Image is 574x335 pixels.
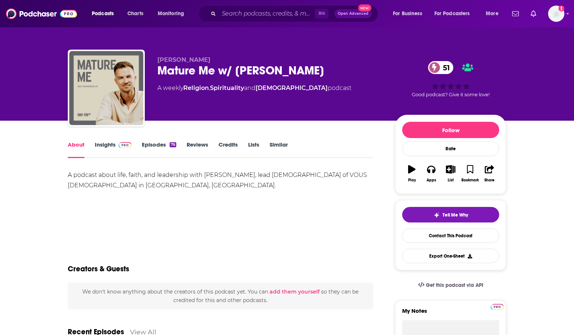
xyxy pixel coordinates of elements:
button: Open AdvancedNew [334,9,372,18]
a: InsightsPodchaser Pro [95,141,131,158]
span: Monitoring [158,9,184,19]
a: Get this podcast via API [412,276,489,294]
span: Charts [127,9,143,19]
div: 51Good podcast? Give it some love! [395,56,506,102]
a: Religion [183,84,209,91]
div: A weekly podcast [157,84,351,93]
img: User Profile [548,6,564,22]
div: Share [484,178,494,182]
svg: Add a profile image [558,6,564,11]
span: Get this podcast via API [426,282,483,288]
img: tell me why sparkle [434,212,440,218]
button: Apps [421,160,441,187]
img: Mature Me w/ Rich Wilkerson Jr. [69,51,143,125]
button: open menu [430,8,481,20]
span: Good podcast? Give it some love! [412,92,490,97]
button: open menu [481,8,508,20]
button: List [441,160,460,187]
a: Credits [218,141,238,158]
img: Podchaser Pro [119,142,131,148]
a: About [68,141,84,158]
span: Podcasts [92,9,114,19]
div: Apps [427,178,436,182]
button: Follow [402,122,499,138]
span: 51 [435,61,454,74]
button: Share [480,160,499,187]
div: Bookmark [461,178,479,182]
div: A podcast about life, faith, and leadership with [PERSON_NAME], lead [DEMOGRAPHIC_DATA] of VOUS [... [68,170,373,191]
a: [DEMOGRAPHIC_DATA] [256,84,328,91]
div: 76 [170,142,176,147]
span: We don't know anything about the creators of this podcast yet . You can so they can be credited f... [82,288,358,303]
div: Search podcasts, credits, & more... [206,5,385,22]
button: open menu [388,8,431,20]
a: Show notifications dropdown [528,7,539,20]
a: Show notifications dropdown [509,7,522,20]
a: Episodes76 [142,141,176,158]
a: Spirituality [210,84,244,91]
a: Reviews [187,141,208,158]
a: Lists [248,141,259,158]
span: and [244,84,256,91]
a: Charts [123,8,148,20]
div: Rate [402,141,499,156]
span: ⌘ K [315,9,328,19]
button: open menu [153,8,194,20]
button: Bookmark [460,160,480,187]
button: Export One-Sheet [402,249,499,263]
span: , [209,84,210,91]
label: My Notes [402,307,499,320]
button: Play [402,160,421,187]
span: Open Advanced [338,12,368,16]
h2: Creators & Guests [68,264,129,274]
span: More [486,9,498,19]
a: Contact This Podcast [402,228,499,243]
button: Show profile menu [548,6,564,22]
button: open menu [87,8,123,20]
a: Pro website [491,303,504,310]
button: tell me why sparkleTell Me Why [402,207,499,222]
div: List [448,178,454,182]
img: Podchaser - Follow, Share and Rate Podcasts [6,7,77,21]
span: For Business [393,9,422,19]
img: Podchaser Pro [491,304,504,310]
a: Similar [270,141,288,158]
span: New [358,4,371,11]
span: Tell Me Why [443,212,468,218]
div: Play [408,178,416,182]
a: 51 [428,61,454,74]
span: For Podcasters [434,9,470,19]
span: [PERSON_NAME] [157,56,210,63]
button: add them yourself [270,289,320,295]
input: Search podcasts, credits, & more... [219,8,315,20]
span: Logged in as shcarlos [548,6,564,22]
